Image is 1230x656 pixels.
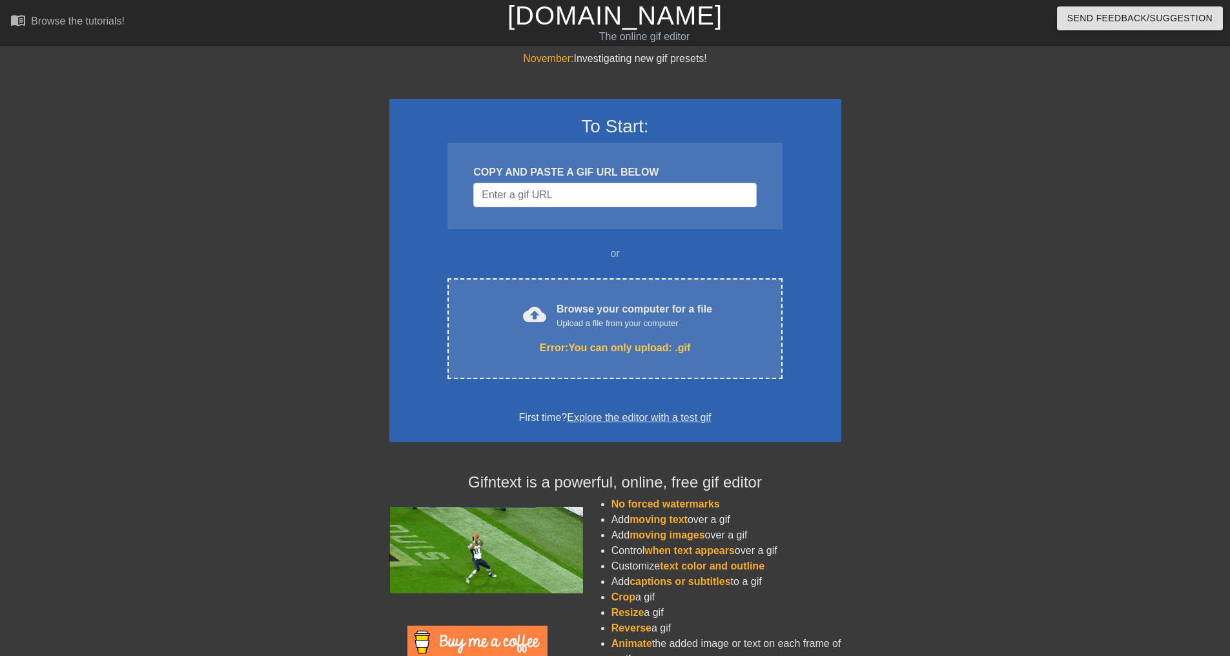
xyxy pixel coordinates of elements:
[611,589,841,605] li: a gif
[523,303,546,326] span: cloud_upload
[611,605,841,620] li: a gif
[630,514,688,525] span: moving text
[473,165,756,180] div: COPY AND PASTE A GIF URL BELOW
[1057,6,1223,30] button: Send Feedback/Suggestion
[611,622,651,633] span: Reverse
[611,638,652,649] span: Animate
[406,410,825,425] div: First time?
[567,412,711,423] a: Explore the editor with a test gif
[31,15,125,26] div: Browse the tutorials!
[423,246,808,261] div: or
[406,116,825,138] h3: To Start:
[523,53,573,64] span: November:
[611,607,644,618] span: Resize
[611,559,841,574] li: Customize
[473,183,756,207] input: Username
[507,1,723,30] a: [DOMAIN_NAME]
[660,560,764,571] span: text color and outline
[557,302,712,330] div: Browse your computer for a file
[644,545,735,556] span: when text appears
[475,340,755,356] div: Error: You can only upload: .gif
[611,528,841,543] li: Add over a gif
[611,591,635,602] span: Crop
[611,543,841,559] li: Control over a gif
[10,12,26,28] span: menu_book
[389,473,841,492] h4: Gifntext is a powerful, online, free gif editor
[630,576,730,587] span: captions or subtitles
[611,620,841,636] li: a gif
[1067,10,1213,26] span: Send Feedback/Suggestion
[611,498,720,509] span: No forced watermarks
[10,12,125,32] a: Browse the tutorials!
[557,317,712,330] div: Upload a file from your computer
[416,29,872,45] div: The online gif editor
[389,51,841,67] div: Investigating new gif presets!
[389,507,583,593] img: football_small.gif
[630,529,704,540] span: moving images
[611,512,841,528] li: Add over a gif
[611,574,841,589] li: Add to a gif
